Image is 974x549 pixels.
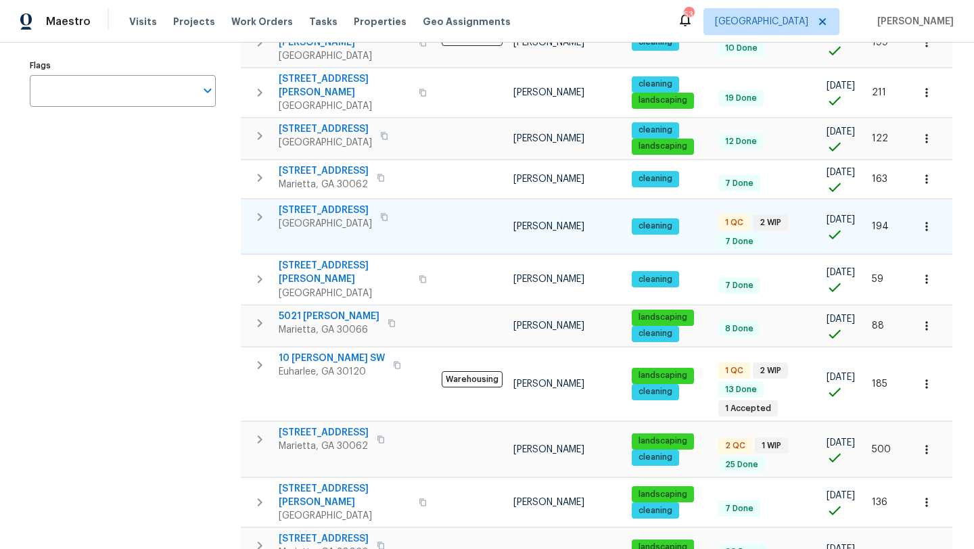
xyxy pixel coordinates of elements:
[198,81,217,100] button: Open
[513,321,584,331] span: [PERSON_NAME]
[633,386,678,398] span: cleaning
[633,274,678,285] span: cleaning
[279,122,372,136] span: [STREET_ADDRESS]
[633,312,693,323] span: landscaping
[513,88,584,97] span: [PERSON_NAME]
[633,489,693,500] span: landscaping
[827,438,855,448] span: [DATE]
[827,491,855,500] span: [DATE]
[279,204,372,217] span: [STREET_ADDRESS]
[633,370,693,381] span: landscaping
[633,37,678,48] span: cleaning
[827,314,855,324] span: [DATE]
[720,217,749,229] span: 1 QC
[279,259,411,286] span: [STREET_ADDRESS][PERSON_NAME]
[279,426,369,439] span: [STREET_ADDRESS]
[279,509,411,523] span: [GEOGRAPHIC_DATA]
[827,215,855,224] span: [DATE]
[827,268,855,277] span: [DATE]
[684,8,693,22] div: 53
[872,174,887,184] span: 163
[720,178,759,189] span: 7 Done
[827,168,855,177] span: [DATE]
[279,532,369,546] span: [STREET_ADDRESS]
[129,15,157,28] span: Visits
[633,95,693,106] span: landscaping
[513,274,584,284] span: [PERSON_NAME]
[720,365,749,377] span: 1 QC
[872,222,889,231] span: 194
[633,452,678,463] span: cleaning
[279,310,379,323] span: 5021 [PERSON_NAME]
[231,15,293,28] span: Work Orders
[872,274,883,284] span: 59
[513,379,584,389] span: [PERSON_NAME]
[827,81,855,91] span: [DATE]
[513,174,584,184] span: [PERSON_NAME]
[173,15,215,28] span: Projects
[720,43,763,54] span: 10 Done
[513,222,584,231] span: [PERSON_NAME]
[872,321,884,331] span: 88
[423,15,511,28] span: Geo Assignments
[872,134,888,143] span: 122
[513,134,584,143] span: [PERSON_NAME]
[633,173,678,185] span: cleaning
[279,287,411,300] span: [GEOGRAPHIC_DATA]
[279,352,385,365] span: 10 [PERSON_NAME] SW
[754,365,787,377] span: 2 WIP
[513,38,584,47] span: [PERSON_NAME]
[513,445,584,454] span: [PERSON_NAME]
[720,236,759,247] span: 7 Done
[279,49,411,63] span: [GEOGRAPHIC_DATA]
[633,220,678,232] span: cleaning
[720,440,751,452] span: 2 QC
[827,373,855,382] span: [DATE]
[633,78,678,90] span: cleaning
[720,403,776,414] span: 1 Accepted
[872,445,891,454] span: 500
[872,379,887,389] span: 185
[720,503,759,515] span: 7 Done
[279,72,411,99] span: [STREET_ADDRESS][PERSON_NAME]
[633,328,678,339] span: cleaning
[715,15,808,28] span: [GEOGRAPHIC_DATA]
[872,498,887,507] span: 136
[30,62,216,70] label: Flags
[633,435,693,447] span: landscaping
[279,178,369,191] span: Marietta, GA 30062
[754,217,787,229] span: 2 WIP
[720,136,762,147] span: 12 Done
[279,365,385,379] span: Euharlee, GA 30120
[279,217,372,231] span: [GEOGRAPHIC_DATA]
[827,127,855,137] span: [DATE]
[872,15,954,28] span: [PERSON_NAME]
[513,498,584,507] span: [PERSON_NAME]
[720,93,762,104] span: 19 Done
[872,38,888,47] span: 199
[46,15,91,28] span: Maestro
[279,439,369,453] span: Marietta, GA 30062
[872,88,886,97] span: 211
[633,505,678,517] span: cleaning
[309,17,338,26] span: Tasks
[442,371,503,387] span: Warehousing
[279,136,372,149] span: [GEOGRAPHIC_DATA]
[279,99,411,113] span: [GEOGRAPHIC_DATA]
[720,459,764,471] span: 25 Done
[720,323,759,335] span: 8 Done
[279,323,379,337] span: Marietta, GA 30066
[279,482,411,509] span: [STREET_ADDRESS][PERSON_NAME]
[279,164,369,178] span: [STREET_ADDRESS]
[720,280,759,291] span: 7 Done
[720,384,762,396] span: 13 Done
[633,141,693,152] span: landscaping
[354,15,407,28] span: Properties
[756,440,787,452] span: 1 WIP
[633,124,678,136] span: cleaning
